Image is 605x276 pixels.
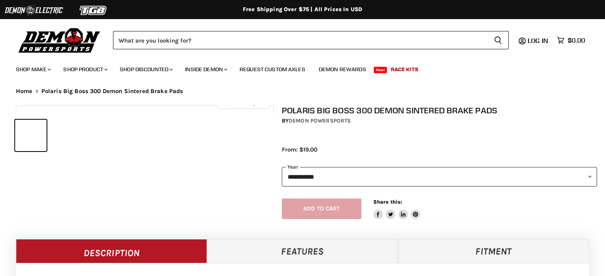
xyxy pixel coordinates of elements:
a: Log in [524,37,553,44]
div: by [282,117,597,125]
input: Search [113,31,488,49]
a: Shop Product [57,61,112,78]
ul: Main menu [10,58,583,78]
img: Demon Electric Logo 2 [4,3,64,18]
a: Shop Discounted [114,61,178,78]
a: $0.00 [553,35,589,46]
span: New! [374,67,387,73]
a: Demon Powersports [289,117,351,124]
aside: Share this: [373,198,421,220]
img: TGB Logo 2 [64,3,123,18]
form: Product [113,31,509,49]
select: year [282,167,597,187]
button: Polaris Big Boss 300 Demon Sintered Brake Pads thumbnail [15,120,47,151]
span: Polaris Big Boss 300 Demon Sintered Brake Pads [41,88,183,95]
button: Polaris Big Boss 300 Demon Sintered Brake Pads thumbnail [49,120,80,151]
a: Fitment [398,239,589,263]
a: Shop Make [10,61,56,78]
button: Search [488,31,509,49]
a: Features [207,239,398,263]
span: From: $19.00 [282,146,317,153]
span: Share this: [373,199,402,205]
a: Inside Demon [179,61,232,78]
span: $0.00 [568,37,585,44]
span: Log in [528,37,548,45]
span: Click to expand [221,100,265,106]
a: Request Custom Axles [234,61,311,78]
a: Demon Rewards [313,61,372,78]
a: Race Kits [385,61,424,78]
a: Home [16,88,33,95]
img: Demon Powersports [16,26,103,54]
a: Description [16,239,207,263]
h1: Polaris Big Boss 300 Demon Sintered Brake Pads [282,105,597,115]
